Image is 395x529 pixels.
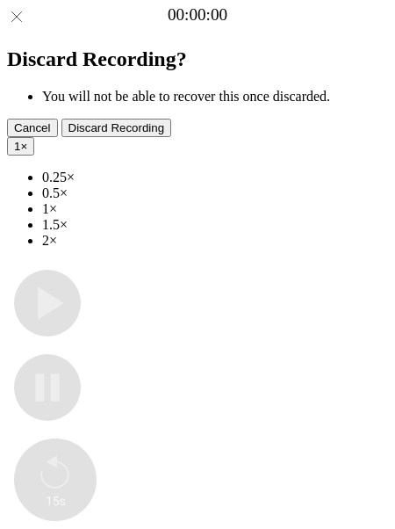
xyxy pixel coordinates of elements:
li: 2× [42,233,388,249]
span: 1 [14,140,20,153]
button: Discard Recording [61,119,172,137]
li: You will not be able to recover this once discarded. [42,89,388,105]
button: 1× [7,137,34,156]
li: 0.5× [42,185,388,201]
li: 1× [42,201,388,217]
li: 0.25× [42,170,388,185]
li: 1.5× [42,217,388,233]
button: Cancel [7,119,58,137]
a: 00:00:00 [168,5,227,25]
h2: Discard Recording? [7,47,388,71]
